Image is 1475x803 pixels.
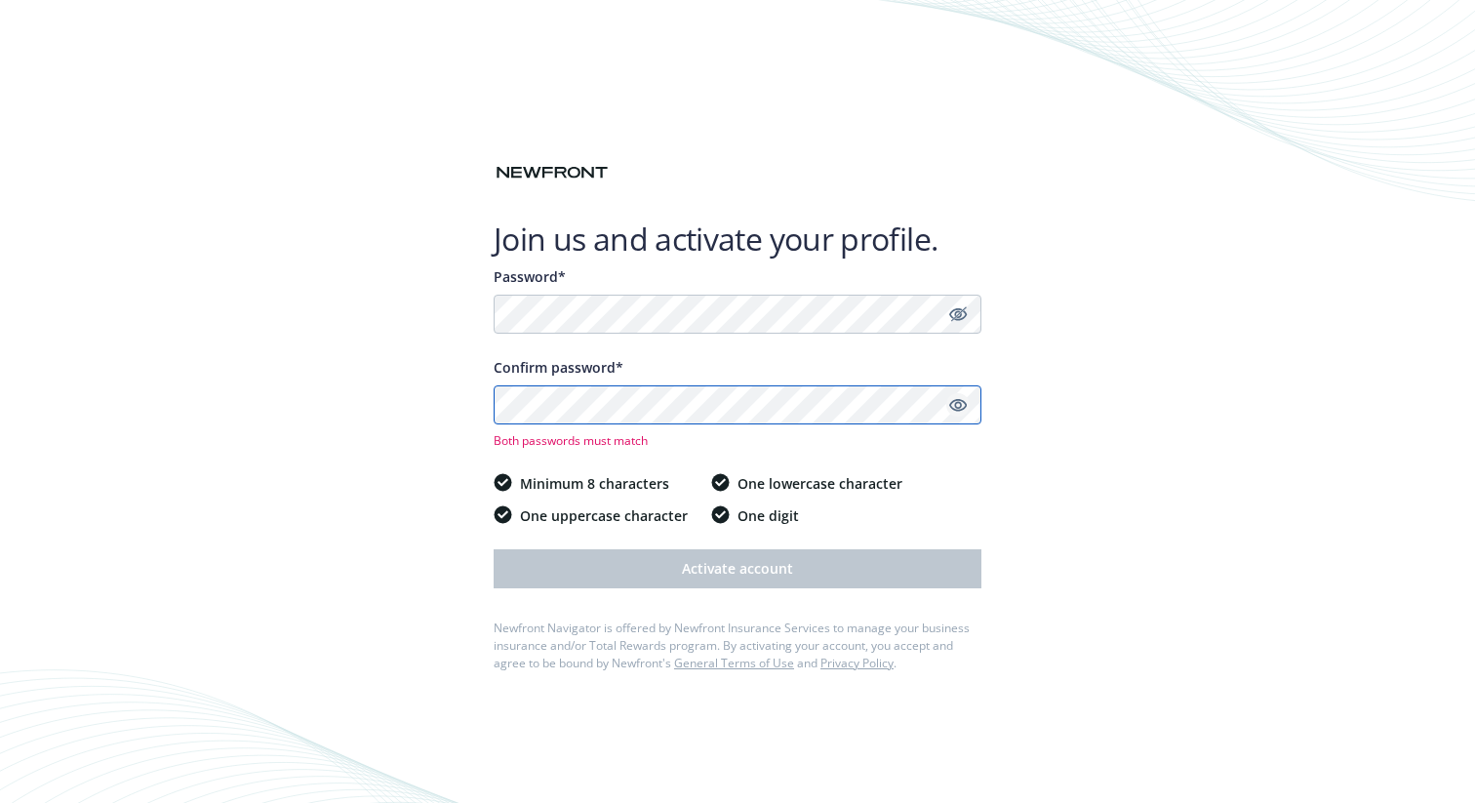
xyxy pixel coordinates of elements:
[946,393,970,417] a: Show password
[682,559,793,578] span: Activate account
[737,473,902,494] span: One lowercase character
[494,267,566,286] span: Password*
[494,220,981,259] h1: Join us and activate your profile.
[494,620,981,672] div: Newfront Navigator is offered by Newfront Insurance Services to manage your business insurance an...
[494,549,981,588] button: Activate account
[494,385,981,424] input: Confirm your unique password...
[520,505,688,526] span: One uppercase character
[946,302,970,326] a: Hide password
[737,505,799,526] span: One digit
[494,432,981,449] span: Both passwords must match
[820,655,894,671] a: Privacy Policy
[494,162,611,183] img: Newfront logo
[494,295,981,334] input: Enter a unique password...
[674,655,794,671] a: General Terms of Use
[494,358,623,377] span: Confirm password*
[520,473,669,494] span: Minimum 8 characters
